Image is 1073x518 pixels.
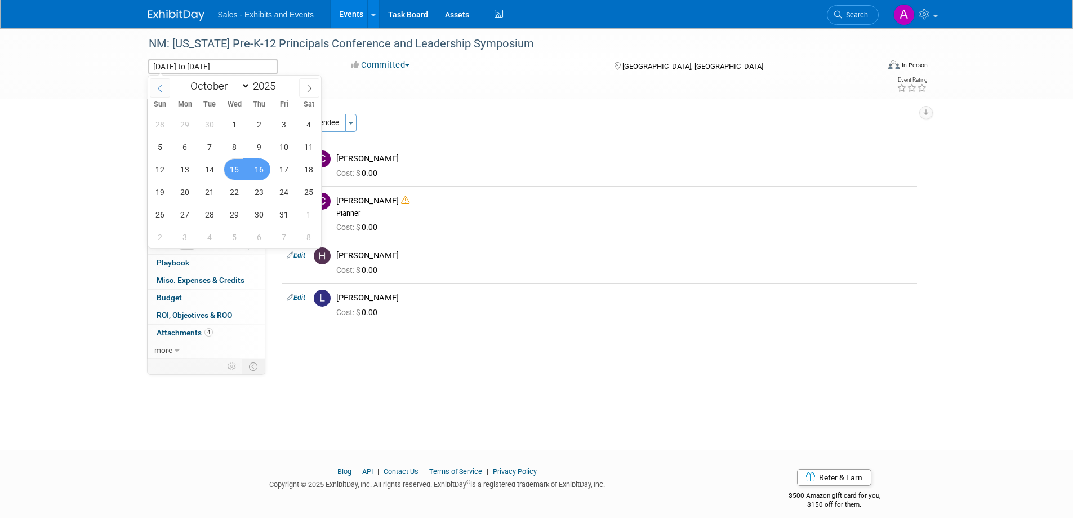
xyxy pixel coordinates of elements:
[149,113,171,135] span: September 28, 2025
[401,196,409,205] i: Double-book Warning!
[622,62,763,70] span: [GEOGRAPHIC_DATA], [GEOGRAPHIC_DATA]
[148,238,265,255] a: Tasks100%
[336,293,912,303] div: [PERSON_NAME]
[185,79,250,93] select: Month
[155,241,196,250] span: Tasks
[248,203,270,225] span: October 30, 2025
[271,101,296,108] span: Fri
[287,294,305,302] a: Edit
[172,101,197,108] span: Mon
[148,59,278,74] input: Event Start Date - End Date
[199,113,221,135] span: September 30, 2025
[893,4,915,25] img: Alianna Ortu
[298,158,320,180] span: October 18, 2025
[148,342,265,359] a: more
[336,308,382,317] span: 0.00
[218,10,314,19] span: Sales - Exhibits and Events
[314,193,331,210] img: C.jpg
[148,220,265,237] a: Sponsorships1
[336,265,382,275] span: 0.00
[148,255,265,272] a: Playbook
[248,158,270,180] span: October 16, 2025
[466,479,470,485] sup: ®
[148,307,265,324] a: ROI, Objectives & ROO
[336,223,362,232] span: Cost: $
[420,467,428,476] span: |
[148,134,265,150] a: Staff4
[148,203,265,220] a: Shipments
[148,477,727,490] div: Copyright © 2025 ExhibitDay, Inc. All rights reserved. ExhibitDay is a registered trademark of Ex...
[149,181,171,203] span: October 19, 2025
[148,290,265,307] a: Budget
[273,181,295,203] span: October 24, 2025
[336,196,912,206] div: [PERSON_NAME]
[247,101,271,108] span: Thu
[148,272,265,289] a: Misc. Expenses & Credits
[362,467,373,476] a: API
[797,469,871,486] a: Refer & Earn
[145,34,862,54] div: NM: [US_STATE] Pre-K-12 Principals Conference and Leadership Symposium
[273,113,295,135] span: October 3, 2025
[224,203,246,225] span: October 29, 2025
[298,136,320,158] span: October 11, 2025
[174,203,196,225] span: October 27, 2025
[248,113,270,135] span: October 2, 2025
[336,223,382,232] span: 0.00
[174,181,196,203] span: October 20, 2025
[154,346,172,355] span: more
[314,247,331,264] img: H.jpg
[273,203,295,225] span: October 31, 2025
[298,181,320,203] span: October 25, 2025
[493,467,537,476] a: Privacy Policy
[174,136,196,158] span: October 6, 2025
[157,276,244,285] span: Misc. Expenses & Credits
[174,158,196,180] span: October 13, 2025
[149,203,171,225] span: October 26, 2025
[336,250,912,261] div: [PERSON_NAME]
[174,113,196,135] span: September 29, 2025
[298,203,320,225] span: November 1, 2025
[199,226,221,248] span: November 4, 2025
[384,467,418,476] a: Contact Us
[296,101,321,108] span: Sat
[157,293,182,302] span: Budget
[337,467,351,476] a: Blog
[827,5,879,25] a: Search
[484,467,491,476] span: |
[812,59,928,76] div: Event Format
[224,113,246,135] span: October 1, 2025
[375,467,382,476] span: |
[842,11,868,19] span: Search
[148,168,265,185] a: Asset Reservations
[157,311,232,320] span: ROI, Objectives & ROO
[336,169,382,178] span: 0.00
[157,328,213,337] span: Attachments
[287,251,305,259] a: Edit
[148,101,173,108] span: Sun
[224,181,246,203] span: October 22, 2025
[888,60,900,69] img: Format-Inperson.png
[149,136,171,158] span: October 5, 2025
[353,467,360,476] span: |
[174,226,196,248] span: November 3, 2025
[199,203,221,225] span: October 28, 2025
[248,181,270,203] span: October 23, 2025
[149,158,171,180] span: October 12, 2025
[336,209,912,218] div: Planner
[273,136,295,158] span: October 10, 2025
[148,116,265,133] a: Booth
[148,185,265,202] a: Giveaways
[298,113,320,135] span: October 4, 2025
[336,265,362,275] span: Cost: $
[429,467,482,476] a: Terms of Service
[314,150,331,167] img: C.jpg
[336,169,362,178] span: Cost: $
[148,150,265,167] a: Travel Reservations
[248,136,270,158] span: October 9, 2025
[224,136,246,158] span: October 8, 2025
[224,226,246,248] span: November 5, 2025
[148,10,204,21] img: ExhibitDay
[148,325,265,342] a: Attachments4
[743,500,925,510] div: $150 off for them.
[743,484,925,510] div: $500 Amazon gift card for you,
